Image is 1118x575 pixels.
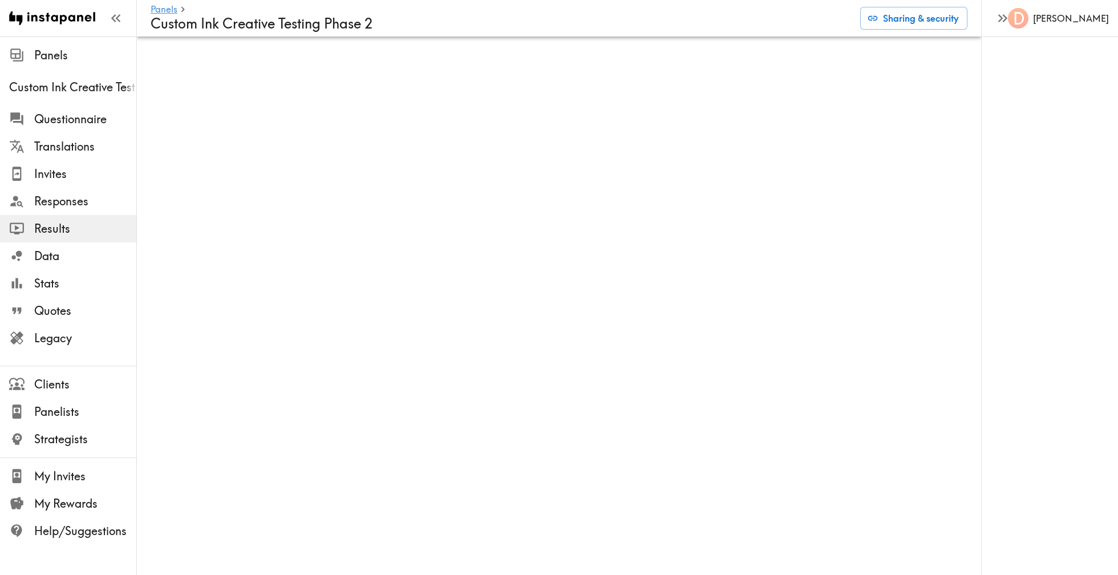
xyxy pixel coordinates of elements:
span: Results [34,221,136,237]
span: Quotes [34,303,136,319]
span: D [1013,9,1024,29]
span: Panelists [34,404,136,420]
span: Legacy [34,330,136,346]
span: Stats [34,276,136,291]
span: Panels [34,47,136,63]
span: Responses [34,193,136,209]
span: Data [34,248,136,264]
span: My Rewards [34,496,136,512]
span: Translations [34,139,136,155]
a: Panels [151,5,177,15]
span: Invites [34,166,136,182]
span: Questionnaire [34,111,136,127]
span: Clients [34,376,136,392]
span: My Invites [34,468,136,484]
span: Custom Ink Creative Testing Phase 2 [9,79,136,95]
span: Strategists [34,431,136,447]
button: Sharing & security [860,7,967,30]
span: Help/Suggestions [34,523,136,539]
h4: Custom Ink Creative Testing Phase 2 [151,15,851,32]
h6: [PERSON_NAME] [1033,12,1109,25]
